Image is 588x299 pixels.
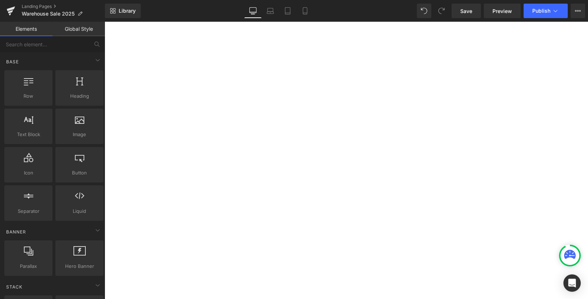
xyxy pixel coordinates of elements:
[58,262,101,270] span: Hero Banner
[7,207,50,215] span: Separator
[563,274,581,292] div: Open Intercom Messenger
[244,4,262,18] a: Desktop
[434,4,449,18] button: Redo
[279,4,296,18] a: Tablet
[524,4,568,18] button: Publish
[7,262,50,270] span: Parallax
[5,58,20,65] span: Base
[492,7,512,15] span: Preview
[52,22,105,36] a: Global Style
[262,4,279,18] a: Laptop
[58,169,101,177] span: Button
[5,283,23,290] span: Stack
[5,228,27,235] span: Banner
[532,8,550,14] span: Publish
[571,4,585,18] button: More
[58,131,101,138] span: Image
[58,207,101,215] span: Liquid
[296,4,314,18] a: Mobile
[119,8,136,14] span: Library
[7,169,50,177] span: Icon
[22,4,105,9] a: Landing Pages
[7,92,50,100] span: Row
[7,131,50,138] span: Text Block
[484,4,521,18] a: Preview
[460,7,472,15] span: Save
[105,4,141,18] a: New Library
[58,92,101,100] span: Heading
[22,11,75,17] span: Warehouse Sale 2025
[417,4,431,18] button: Undo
